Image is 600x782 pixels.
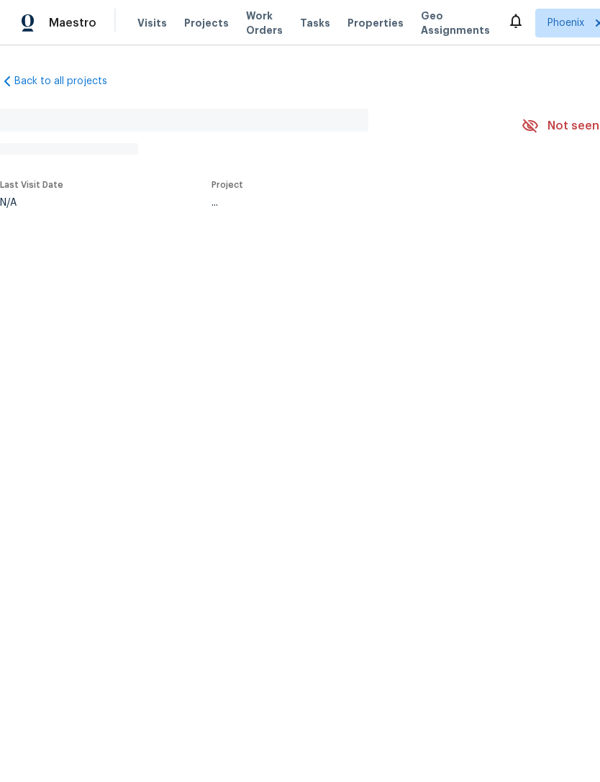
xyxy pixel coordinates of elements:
div: ... [212,198,488,208]
span: Projects [184,16,229,30]
span: Geo Assignments [421,9,490,37]
span: Tasks [300,18,330,28]
span: Phoenix [547,16,584,30]
span: Project [212,181,243,189]
span: Work Orders [246,9,283,37]
span: Visits [137,16,167,30]
span: Properties [347,16,404,30]
span: Maestro [49,16,96,30]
